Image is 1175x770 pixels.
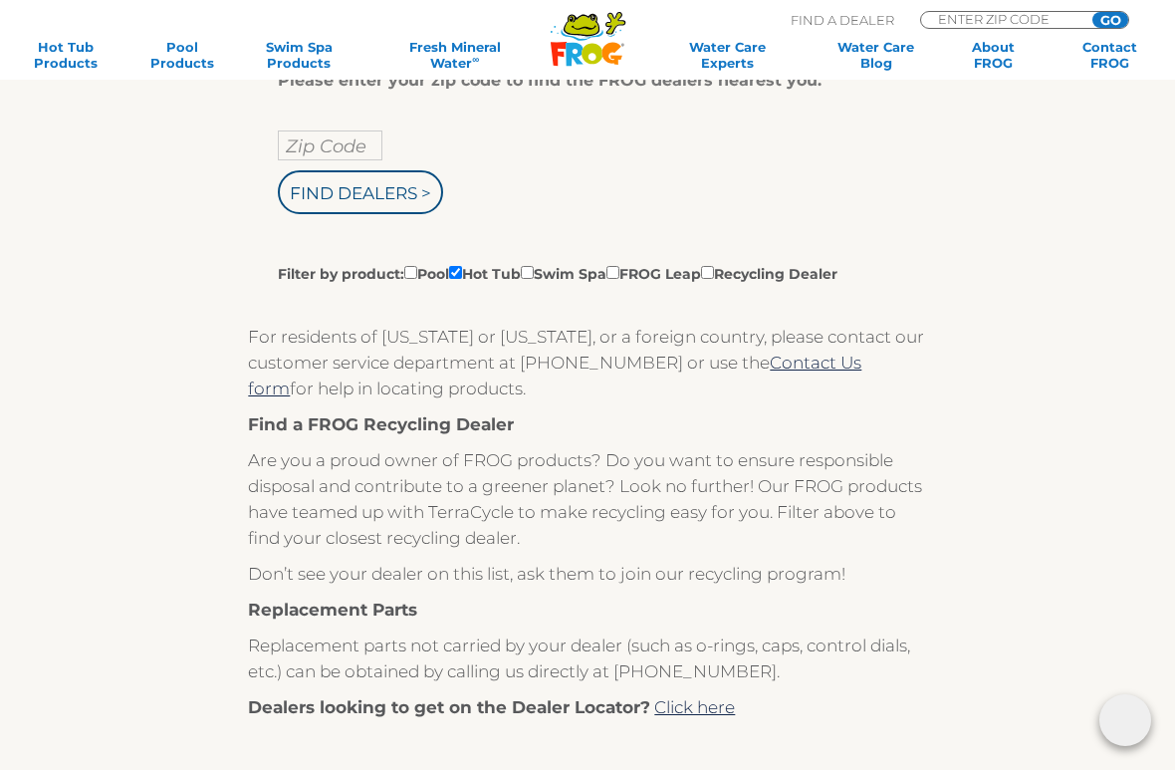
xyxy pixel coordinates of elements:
[654,697,735,717] a: Click here
[1064,39,1155,71] a: ContactFROG
[248,561,926,587] p: Don’t see your dealer on this list, ask them to join our recycling program!
[278,262,837,284] label: Filter by product: Pool Hot Tub Swim Spa FROG Leap Recycling Dealer
[370,39,540,71] a: Fresh MineralWater∞
[449,266,462,279] input: Filter by product:PoolHot TubSwim SpaFROG LeapRecycling Dealer
[248,414,514,434] strong: Find a FROG Recycling Dealer
[248,324,926,401] p: For residents of [US_STATE] or [US_STATE], or a foreign country, please contact our customer serv...
[1092,12,1128,28] input: GO
[248,697,650,717] strong: Dealers looking to get on the Dealer Locator?
[701,266,714,279] input: Filter by product:PoolHot TubSwim SpaFROG LeapRecycling Dealer
[472,54,479,65] sup: ∞
[248,447,926,551] p: Are you a proud owner of FROG products? Do you want to ensure responsible disposal and contribute...
[248,600,417,620] strong: Replacement Parts
[1099,694,1151,746] img: openIcon
[20,39,111,71] a: Hot TubProducts
[606,266,619,279] input: Filter by product:PoolHot TubSwim SpaFROG LeapRecycling Dealer
[830,39,921,71] a: Water CareBlog
[404,266,417,279] input: Filter by product:PoolHot TubSwim SpaFROG LeapRecycling Dealer
[650,39,805,71] a: Water CareExperts
[278,170,443,214] input: Find Dealers >
[136,39,227,71] a: PoolProducts
[254,39,345,71] a: Swim SpaProducts
[936,12,1070,26] input: Zip Code Form
[791,11,894,29] p: Find A Dealer
[248,633,926,684] p: Replacement parts not carried by your dealer (such as o-rings, caps, control dials, etc.) can be ...
[521,266,534,279] input: Filter by product:PoolHot TubSwim SpaFROG LeapRecycling Dealer
[948,39,1039,71] a: AboutFROG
